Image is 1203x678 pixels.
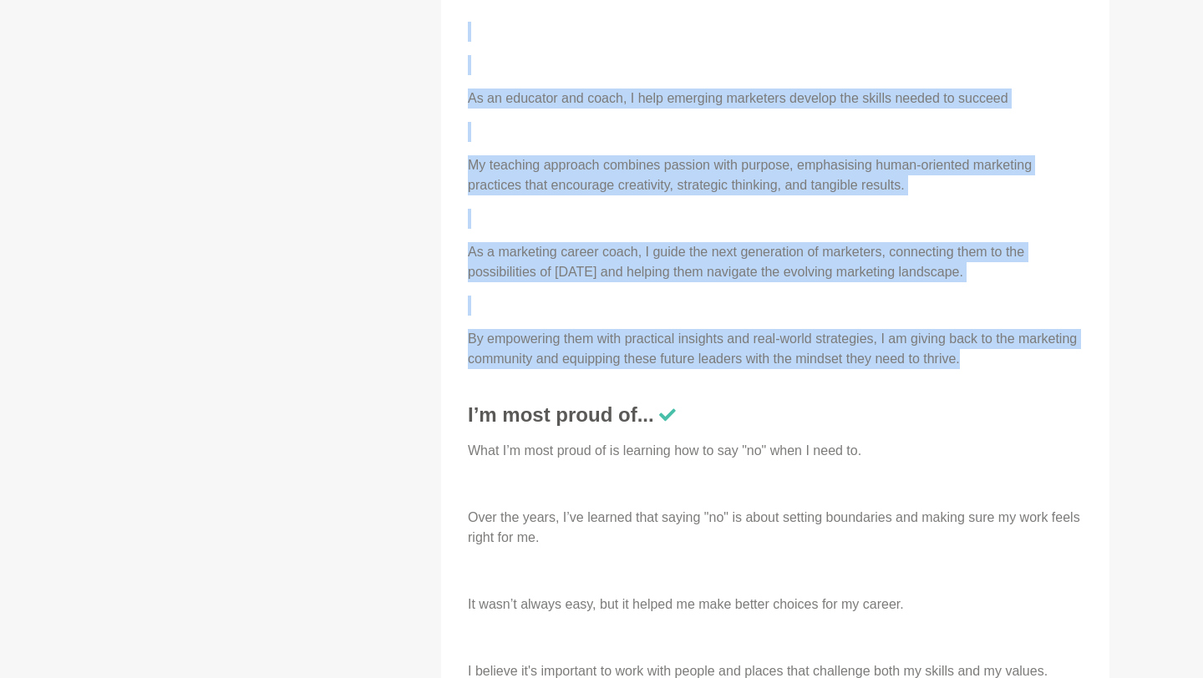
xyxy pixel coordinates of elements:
p: Over the years, I’ve learned that saying "no" is about setting boundaries and making sure my work... [468,508,1083,548]
p: By empowering them with practical insights and real-world strategies, I am giving back to the mar... [468,329,1083,369]
p: What I’m most proud of is learning how to say "no" when I need to. [468,441,1083,461]
p: My teaching approach combines passion with purpose, emphasising human-oriented marketing practice... [468,155,1083,195]
p: As an educator and coach, I help emerging marketers develop the skills needed to succeed [468,89,1083,109]
p: It wasn’t always easy, but it helped me make better choices for my career. [468,595,1083,615]
p: As a marketing career coach, I guide the next generation of marketers, connecting them to the pos... [468,242,1083,282]
h3: I’m most proud of... [468,402,1083,428]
